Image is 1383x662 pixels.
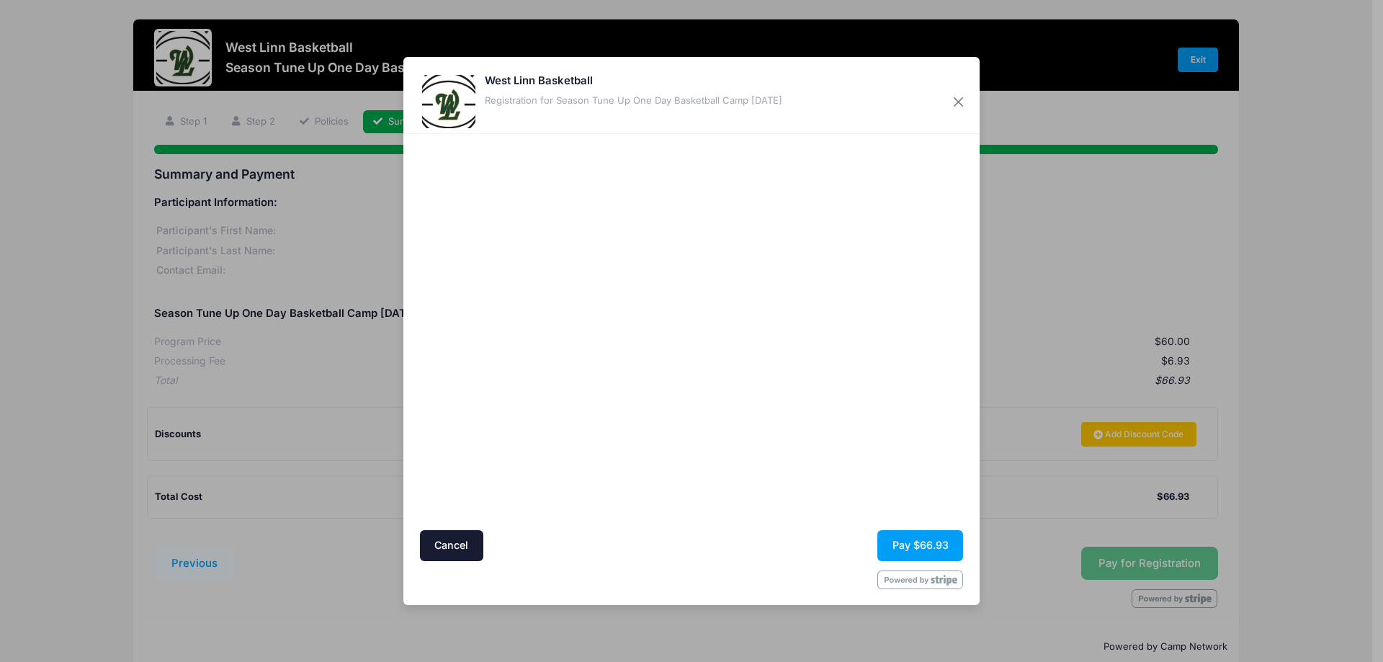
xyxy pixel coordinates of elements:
[420,530,483,561] button: Cancel
[417,297,688,300] iframe: Google autocomplete suggestions dropdown list
[696,138,967,401] iframe: Secure payment input frame
[877,530,963,561] button: Pay $66.93
[417,138,688,525] iframe: Secure address input frame
[946,89,972,115] button: Close
[485,73,782,89] h5: West Linn Basketball
[485,94,782,108] div: Registration for Season Tune Up One Day Basketball Camp [DATE]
